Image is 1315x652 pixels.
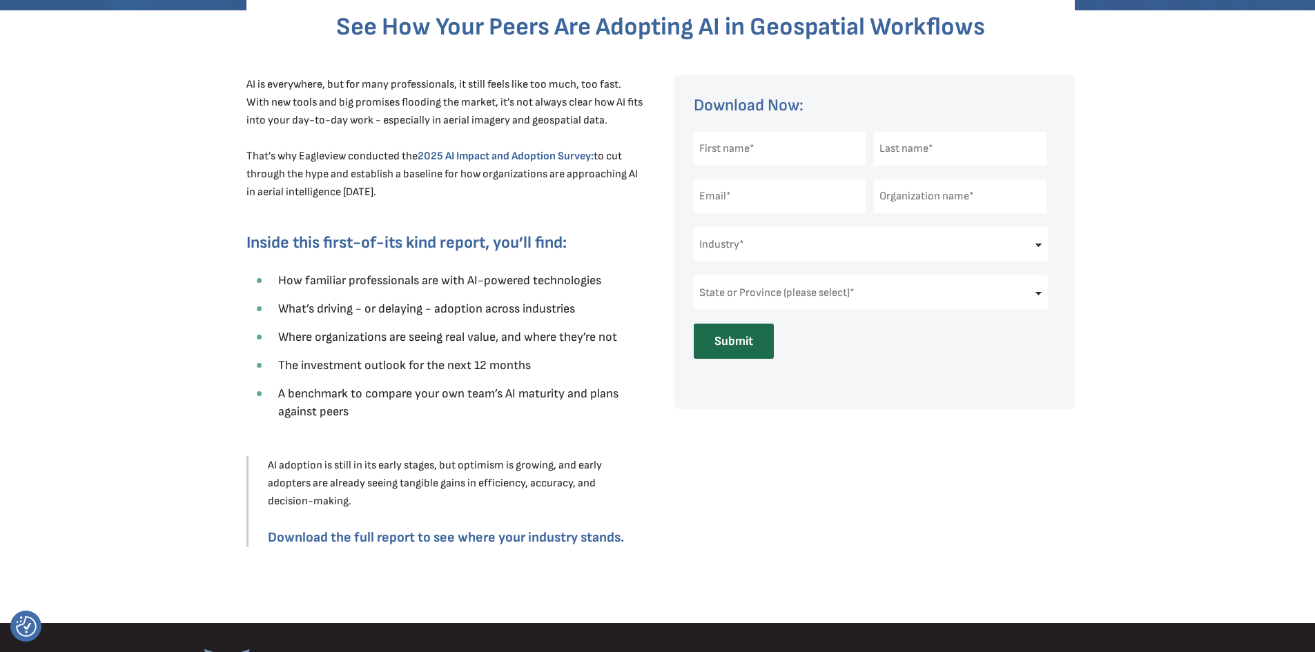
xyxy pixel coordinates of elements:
span: Download Now: [694,95,803,115]
span: A benchmark to compare your own team’s AI maturity and plans against peers [278,386,618,419]
input: Organization name* [874,179,1046,213]
span: AI adoption is still in its early stages, but optimism is growing, and early adopters are already... [268,459,602,508]
span: Inside this first-of-its kind report, you’ll find: [246,233,567,253]
span: The investment outlook for the next 12 months [278,358,531,373]
input: Last name* [874,132,1046,166]
strong: 2025 AI Impact and Adoption Survey: [418,150,594,163]
input: Email* [694,179,866,213]
img: Revisit consent button [16,616,37,637]
span: AI is everywhere, but for many professionals, it still feels like too much, too fast. With new to... [246,78,643,163]
span: What’s driving - or delaying - adoption across industries [278,302,575,316]
input: First name* [694,132,866,166]
span: How familiar professionals are with AI-powered technologies [278,273,601,288]
input: Submit [694,324,774,359]
span: See How Your Peers Are Adopting AI in Geospatial Workflows [336,12,985,42]
strong: Download the full report to see where your industry stands. [268,529,624,546]
span: Where organizations are seeing real value, and where they’re not [278,330,617,344]
span: to cut through the hype and establish a baseline for how organizations are approaching AI in aeri... [246,150,638,199]
button: Consent Preferences [16,616,37,637]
